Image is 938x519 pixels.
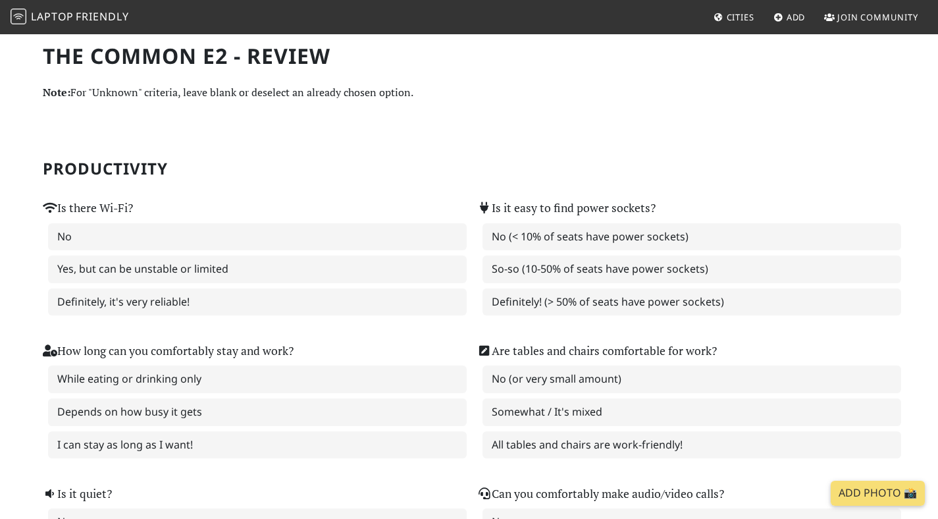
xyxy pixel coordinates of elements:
[482,366,901,393] label: No (or very small amount)
[43,199,133,217] label: Is there Wi-Fi?
[11,6,129,29] a: LaptopFriendly LaptopFriendly
[787,11,806,23] span: Add
[831,481,925,506] a: Add Photo 📸
[43,159,896,178] h2: Productivity
[482,431,901,459] label: All tables and chairs are work-friendly!
[76,9,128,24] span: Friendly
[482,288,901,316] label: Definitely! (> 50% of seats have power sockets)
[477,485,724,503] label: Can you comfortably make audio/video calls?
[31,9,74,24] span: Laptop
[48,288,467,316] label: Definitely, it's very reliable!
[43,342,294,360] label: How long can you comfortably stay and work?
[482,398,901,426] label: Somewhat / It's mixed
[48,366,467,393] label: While eating or drinking only
[768,5,811,29] a: Add
[11,9,26,24] img: LaptopFriendly
[48,431,467,459] label: I can stay as long as I want!
[837,11,918,23] span: Join Community
[477,342,717,360] label: Are tables and chairs comfortable for work?
[727,11,754,23] span: Cities
[48,398,467,426] label: Depends on how busy it gets
[43,43,896,68] h1: The Common E2 - Review
[43,485,112,503] label: Is it quiet?
[43,84,896,101] p: For "Unknown" criteria, leave blank or deselect an already chosen option.
[708,5,760,29] a: Cities
[477,199,656,217] label: Is it easy to find power sockets?
[48,256,467,283] label: Yes, but can be unstable or limited
[482,256,901,283] label: So-so (10-50% of seats have power sockets)
[48,223,467,251] label: No
[482,223,901,251] label: No (< 10% of seats have power sockets)
[43,85,70,99] strong: Note:
[819,5,924,29] a: Join Community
